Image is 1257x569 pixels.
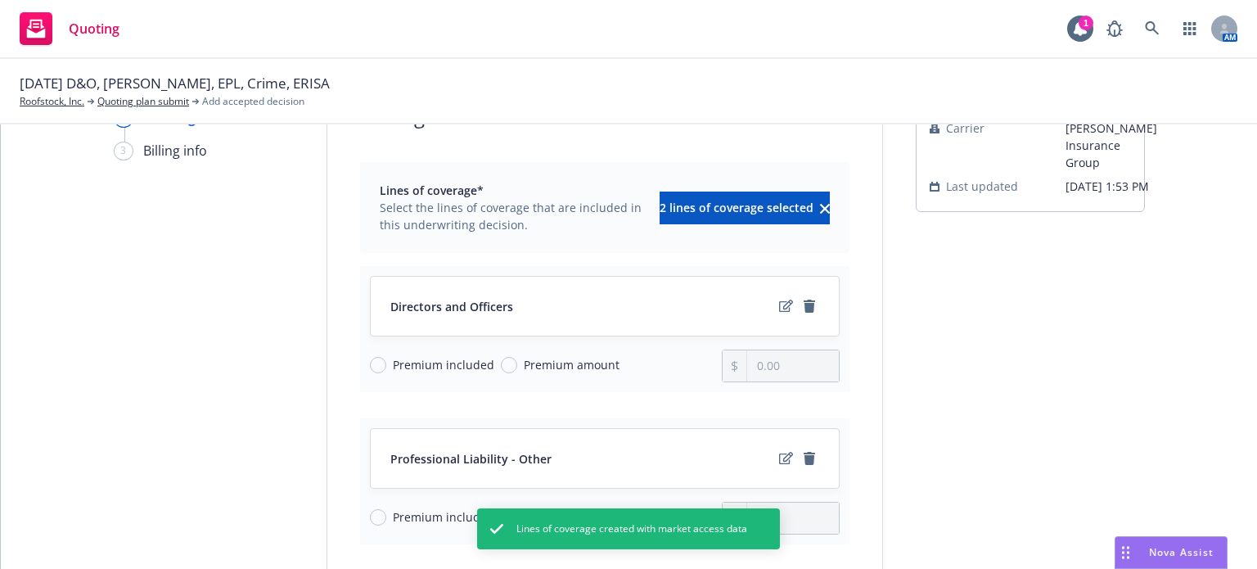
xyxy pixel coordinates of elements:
span: [PERSON_NAME] Insurance Group [1066,120,1157,171]
span: Directors and Officers [390,298,513,315]
a: Search [1136,12,1169,45]
span: Premium included [393,356,494,373]
span: Add accepted decision [202,94,304,109]
button: 2 lines of coverage selectedclear selection [660,192,830,224]
a: edit [777,296,796,316]
div: Billing info [143,141,207,160]
span: Premium amount [524,356,619,373]
div: 3 [114,142,133,160]
span: Carrier [946,120,984,137]
input: Premium included [370,509,386,526]
input: Premium included [370,357,386,373]
a: Report a Bug [1098,12,1131,45]
div: 1 [1079,16,1093,30]
a: Quoting [13,6,126,52]
span: 2 lines of coverage selected [660,200,813,215]
span: [DATE] D&O, [PERSON_NAME], EPL, Crime, ERISA [20,73,330,94]
a: Quoting plan submit [97,94,189,109]
a: Switch app [1174,12,1206,45]
a: remove [800,296,819,316]
span: Select the lines of coverage that are included in this underwriting decision. [380,199,650,233]
button: Nova Assist [1115,536,1228,569]
span: Quoting [69,22,119,35]
a: edit [777,449,796,468]
span: Lines of coverage created with market access data [516,522,747,536]
div: Drag to move [1115,537,1136,568]
span: [DATE] 1:53 PM [1066,178,1157,195]
input: 0.00 [747,503,838,534]
span: Professional Liability - Other [390,450,552,467]
a: Roofstock, Inc. [20,94,84,109]
a: remove [800,449,819,468]
input: 0.00 [747,350,838,382]
span: Premium included [393,508,494,526]
span: Lines of coverage* [380,182,650,199]
input: Premium amount [501,357,517,373]
span: Nova Assist [1149,545,1214,559]
span: Last updated [946,178,1018,195]
svg: clear selection [820,204,830,214]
